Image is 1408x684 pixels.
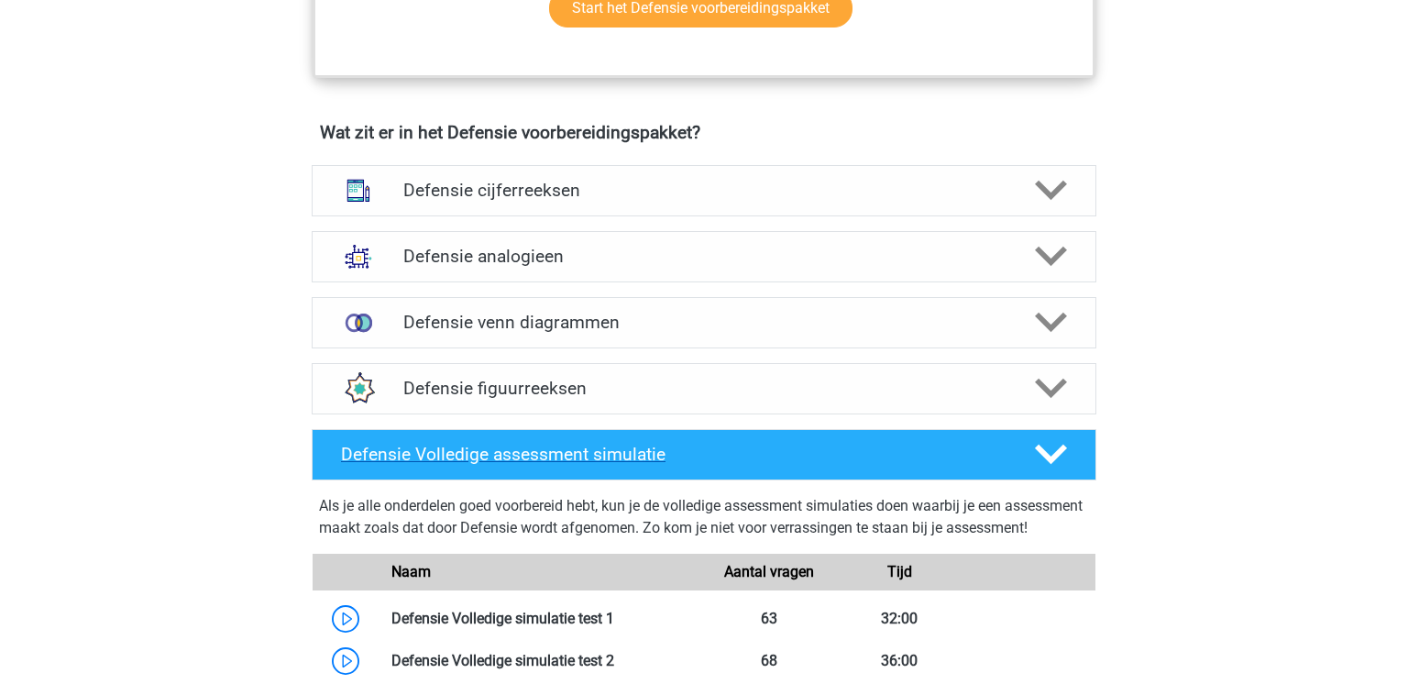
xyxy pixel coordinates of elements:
a: venn diagrammen Defensie venn diagrammen [304,297,1104,348]
img: figuurreeksen [335,365,382,413]
img: venn diagrammen [335,299,382,347]
img: analogieen [335,233,382,281]
a: Defensie Volledige assessment simulatie [304,429,1104,480]
h4: Defensie analogieen [403,246,1004,267]
h4: Defensie venn diagrammen [403,312,1004,333]
h4: Wat zit er in het Defensie voorbereidingspakket? [320,122,1088,143]
a: cijferreeksen Defensie cijferreeksen [304,165,1104,216]
div: Tijd [834,561,964,583]
h4: Defensie cijferreeksen [403,180,1004,201]
h4: Defensie Volledige assessment simulatie [341,444,1005,465]
a: figuurreeksen Defensie figuurreeksen [304,363,1104,414]
div: Naam [378,561,704,583]
a: analogieen Defensie analogieen [304,231,1104,282]
div: Aantal vragen [704,561,834,583]
div: Defensie Volledige simulatie test 2 [378,650,704,672]
div: Defensie Volledige simulatie test 1 [378,608,704,630]
h4: Defensie figuurreeksen [403,378,1004,399]
div: Als je alle onderdelen goed voorbereid hebt, kun je de volledige assessment simulaties doen waarb... [319,495,1089,546]
img: cijferreeksen [335,167,382,215]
